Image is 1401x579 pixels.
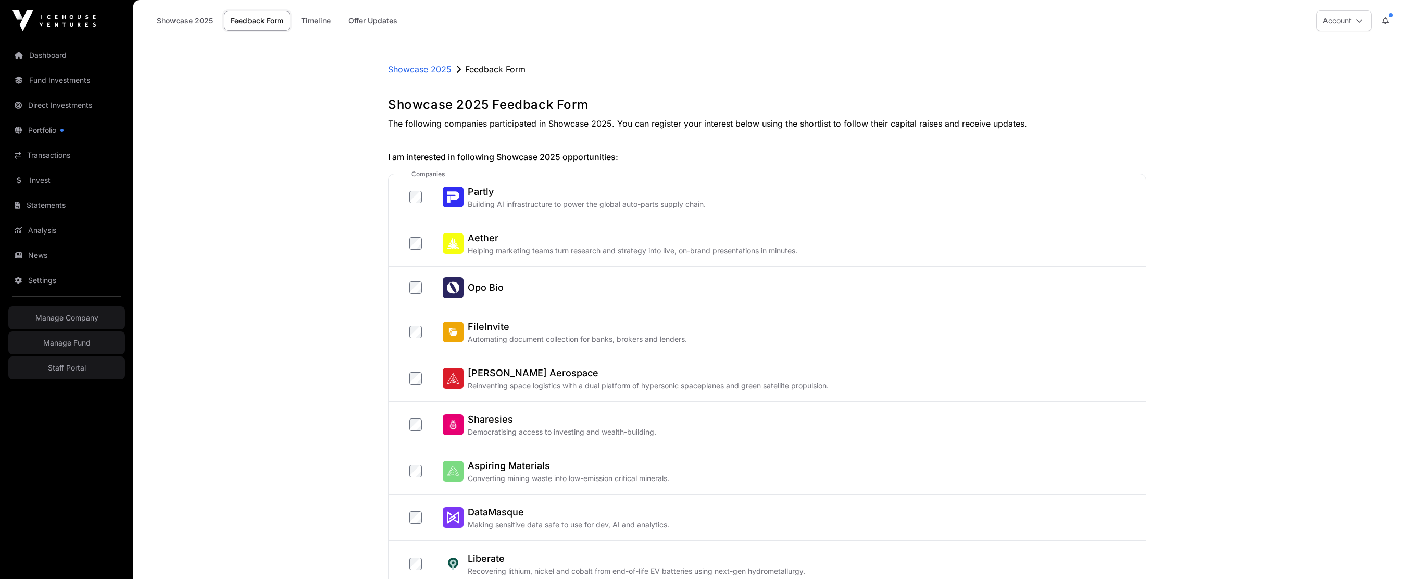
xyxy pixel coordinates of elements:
iframe: Chat Widget [1349,529,1401,579]
a: Portfolio [8,119,125,142]
img: Partly [443,187,464,207]
input: SharesiesSharesiesDemocratising access to investing and wealth-building. [409,418,422,431]
a: Invest [8,169,125,192]
img: FileInvite [443,322,464,342]
p: Reinventing space logistics with a dual platform of hypersonic spaceplanes and green satellite pr... [468,380,829,391]
a: Settings [8,269,125,292]
a: Manage Company [8,306,125,329]
img: Sharesies [443,414,464,435]
input: Dawn Aerospace[PERSON_NAME] AerospaceReinventing space logistics with a dual platform of hyperson... [409,372,422,385]
h2: DataMasque [468,505,669,520]
a: Showcase 2025 [388,63,452,76]
img: Aether [443,233,464,254]
p: Feedback Form [465,63,526,76]
input: FileInviteFileInviteAutomating document collection for banks, brokers and lenders. [409,326,422,338]
input: LiberateLiberateRecovering lithium, nickel and cobalt from end-of-life EV batteries using next-ge... [409,558,422,570]
a: Timeline [294,11,337,31]
a: Offer Updates [342,11,404,31]
img: Icehouse Ventures Logo [12,10,96,31]
a: Showcase 2025 [150,11,220,31]
p: The following companies participated in Showcase 2025. You can register your interest below using... [388,117,1146,130]
h2: Liberate [468,551,805,566]
p: Democratising access to investing and wealth-building. [468,427,656,437]
input: Aspiring MaterialsAspiring MaterialsConverting mining waste into low-emission critical minerals. [409,465,422,477]
p: Building AI infrastructure to power the global auto-parts supply chain. [468,199,706,210]
p: Recovering lithium, nickel and cobalt from end-of-life EV batteries using next-gen hydrometallurgy. [468,566,805,576]
a: News [8,244,125,267]
a: Fund Investments [8,69,125,92]
h2: FileInvite [468,319,687,334]
a: Staff Portal [8,356,125,379]
a: Transactions [8,144,125,167]
p: Converting mining waste into low-emission critical minerals. [468,473,669,484]
h2: [PERSON_NAME] Aerospace [468,366,829,380]
h2: Sharesies [468,412,656,427]
a: Manage Fund [8,331,125,354]
input: DataMasqueDataMasqueMaking sensitive data safe to use for dev, AI and analytics. [409,511,422,524]
a: Analysis [8,219,125,242]
h2: Aether [468,231,797,245]
a: Dashboard [8,44,125,67]
img: Dawn Aerospace [443,368,464,389]
input: PartlyPartlyBuilding AI infrastructure to power the global auto-parts supply chain. [409,191,422,203]
p: Helping marketing teams turn research and strategy into live, on-brand presentations in minutes. [468,245,797,256]
img: DataMasque [443,507,464,528]
p: Making sensitive data safe to use for dev, AI and analytics. [468,520,669,530]
h2: I am interested in following Showcase 2025 opportunities: [388,151,1146,163]
img: Aspiring Materials [443,461,464,482]
img: Liberate [443,553,464,574]
input: Opo BioOpo Bio [409,281,422,294]
h2: Partly [468,184,706,199]
h2: Aspiring Materials [468,459,669,473]
span: companies [409,170,447,178]
a: Direct Investments [8,94,125,117]
p: Automating document collection for banks, brokers and lenders. [468,334,687,344]
button: Account [1316,10,1372,31]
a: Feedback Form [224,11,290,31]
h1: Showcase 2025 Feedback Form [388,96,1146,113]
input: AetherAetherHelping marketing teams turn research and strategy into live, on-brand presentations ... [409,237,422,250]
img: Opo Bio [443,277,464,298]
a: Statements [8,194,125,217]
h2: Opo Bio [468,280,504,295]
